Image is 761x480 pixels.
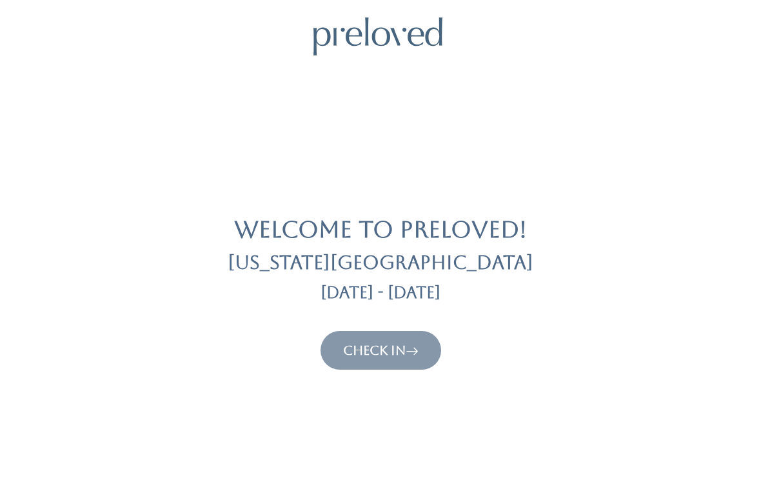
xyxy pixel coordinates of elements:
[321,284,440,302] h3: [DATE] - [DATE]
[313,17,442,55] img: preloved logo
[343,343,419,358] a: Check In
[234,217,527,243] h1: Welcome to Preloved!
[228,253,533,274] h2: [US_STATE][GEOGRAPHIC_DATA]
[321,331,441,370] button: Check In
